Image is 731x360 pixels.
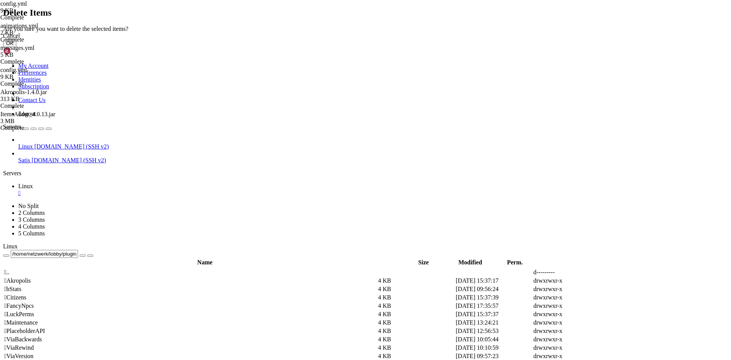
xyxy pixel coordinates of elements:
div: 5 KB [0,51,77,58]
div: 2 KB [0,29,77,36]
span: config.yml [0,67,77,80]
div: 9 KB [0,74,77,80]
span: messages.yml [0,45,34,51]
div: 313 KB [0,96,77,102]
div: Complete [0,80,77,87]
div: Complete [0,125,77,131]
div: Complete [0,36,77,43]
span: Akropolis-1.4.0.jar [0,89,47,95]
span: ItemsAdder_4.0.13.jar [0,111,55,117]
span: Akropolis-1.4.0.jar [0,89,77,102]
span: messages.yml [0,45,77,58]
div: Complete [0,58,77,65]
div: 3 MB [0,118,77,125]
div: 9 KB [0,7,77,14]
span: config.yml [0,0,27,7]
span: config.yml [0,0,77,14]
span: animations.yml [0,22,77,36]
div: Complete [0,102,77,109]
span: animations.yml [0,22,38,29]
div: Complete [0,14,77,21]
span: config.yml [0,67,27,73]
span: ItemsAdder_4.0.13.jar [0,111,77,125]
